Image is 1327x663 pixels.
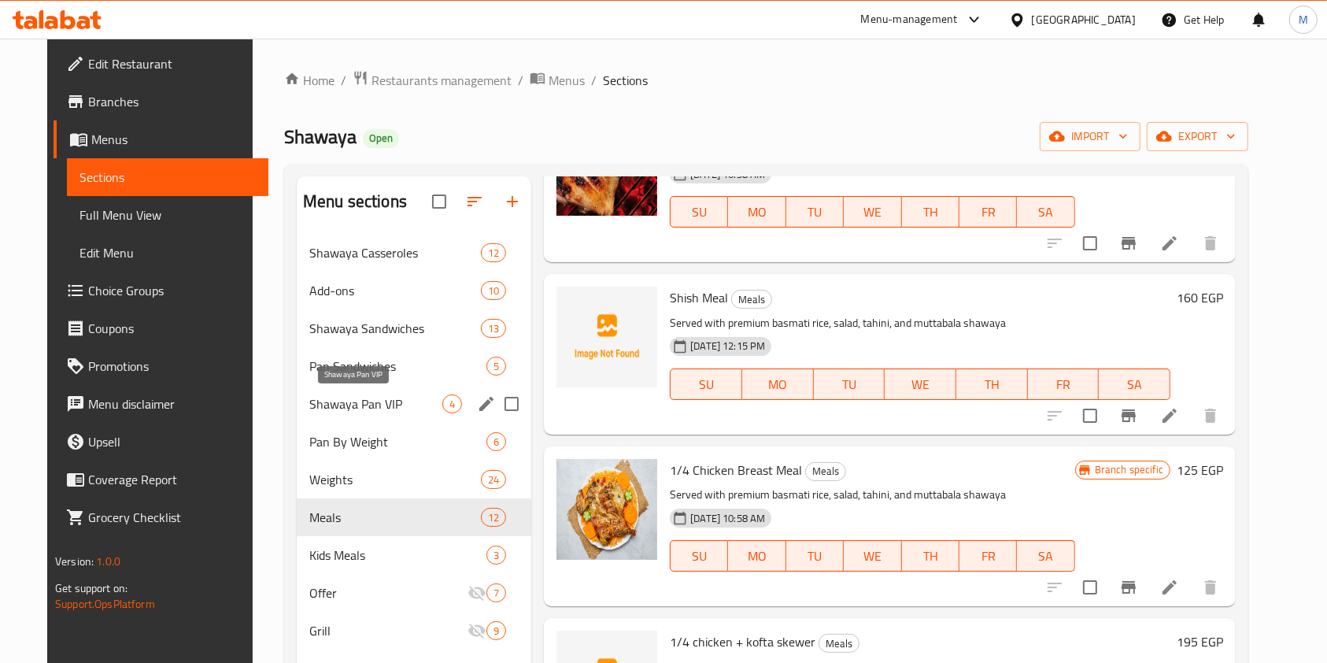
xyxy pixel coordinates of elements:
button: FR [959,540,1017,572]
span: MO [734,545,779,568]
span: 1/4 Chicken Breast Meal [670,458,802,482]
span: 5 [487,359,505,374]
span: Version: [55,551,94,572]
span: SU [677,545,722,568]
div: items [481,243,506,262]
button: edit [475,392,498,416]
img: 1/4 Chicken Breast Meal [556,459,657,560]
button: SA [1017,540,1074,572]
button: Branch-specific-item [1110,397,1148,435]
span: Sections [79,168,257,187]
span: SU [677,201,722,224]
span: SA [1023,201,1068,224]
a: Menus [54,120,269,158]
span: 9 [487,624,505,639]
span: Coverage Report [88,470,257,489]
div: Kids Meals [309,546,486,565]
nav: Menu sections [297,228,531,656]
nav: breadcrumb [284,70,1248,91]
span: FR [1034,373,1093,396]
a: Full Menu View [67,196,269,234]
div: Add-ons [309,281,481,300]
span: Branches [88,92,257,111]
span: Shawaya Pan VIP [309,394,442,413]
div: items [481,319,506,338]
span: Meals [732,291,771,309]
button: WE [885,369,956,400]
div: Shawaya Pan VIP4edit [297,385,531,423]
span: Get support on: [55,578,128,598]
a: Edit Menu [67,234,269,272]
div: items [442,394,462,413]
div: items [486,546,506,565]
li: / [518,71,523,90]
span: Select to update [1074,399,1107,432]
button: FR [959,196,1017,228]
a: Grocery Checklist [54,498,269,536]
button: FR [1028,369,1100,400]
a: Sections [67,158,269,196]
svg: Inactive section [468,583,486,602]
span: Pan By Weight [309,432,486,451]
span: TH [963,373,1022,396]
img: Shish Meal [556,287,657,387]
span: MO [734,201,779,224]
button: SU [670,196,728,228]
span: TU [793,545,837,568]
span: Meals [806,462,845,480]
button: TH [902,196,959,228]
a: Choice Groups [54,272,269,309]
span: MO [749,373,808,396]
div: items [481,281,506,300]
button: MO [728,540,785,572]
button: WE [844,540,901,572]
button: TH [902,540,959,572]
div: Offer [309,583,468,602]
span: Select all sections [423,185,456,218]
button: TH [956,369,1028,400]
span: 6 [487,435,505,450]
li: / [341,71,346,90]
a: Support.OpsPlatform [55,594,155,614]
span: 1.0.0 [96,551,120,572]
div: Shawaya Sandwiches13 [297,309,531,347]
a: Menus [530,70,585,91]
span: Shawaya Sandwiches [309,319,481,338]
span: Select to update [1074,571,1107,604]
div: items [481,508,506,527]
button: TU [786,196,844,228]
button: delete [1192,397,1229,435]
h6: 125 EGP [1177,459,1223,481]
button: TU [814,369,885,400]
span: 12 [482,510,505,525]
button: delete [1192,569,1229,606]
span: 13 [482,321,505,336]
a: Edit menu item [1160,234,1179,253]
span: Sections [603,71,648,90]
button: SA [1099,369,1170,400]
span: Full Menu View [79,206,257,224]
button: SA [1017,196,1074,228]
span: 1/4 chicken + kofta skewer [670,630,815,654]
span: import [1052,127,1128,146]
div: Weights24 [297,461,531,498]
button: SU [670,369,742,400]
svg: Inactive section [468,621,486,640]
div: Meals [309,508,481,527]
span: Grocery Checklist [88,508,257,527]
button: MO [742,369,814,400]
span: SU [677,373,736,396]
span: export [1159,127,1236,146]
div: items [486,621,506,640]
div: items [486,357,506,376]
a: Edit menu item [1160,406,1179,425]
span: [DATE] 12:15 PM [684,339,771,354]
span: TU [820,373,879,396]
div: Grill9 [297,612,531,650]
a: Home [284,71,335,90]
span: Branch specific [1089,462,1170,477]
div: Offer7 [297,574,531,612]
span: 4 [443,397,461,412]
a: Edit menu item [1160,578,1179,597]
